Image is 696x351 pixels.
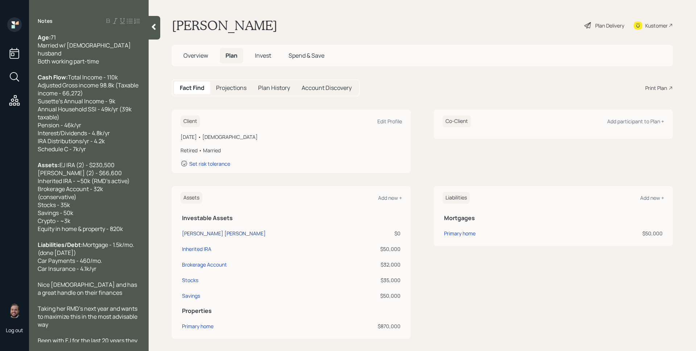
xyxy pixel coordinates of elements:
[353,322,401,330] div: $870,000
[353,276,401,284] div: $35,000
[182,276,198,284] div: Stocks
[183,51,208,59] span: Overview
[576,230,663,237] div: $50,000
[289,51,324,59] span: Spend & Save
[7,303,22,318] img: james-distasi-headshot.png
[378,194,402,201] div: Add new +
[182,245,211,253] div: Inherited IRA
[38,33,51,41] span: Age:
[182,215,401,222] h5: Investable Assets
[645,84,667,92] div: Print Plan
[353,292,401,300] div: $50,000
[38,17,53,25] label: Notes
[607,118,664,125] div: Add participant to Plan +
[172,17,277,33] h1: [PERSON_NAME]
[255,51,271,59] span: Invest
[181,192,202,204] h6: Assets
[444,215,663,222] h5: Mortgages
[38,281,138,297] span: Nice [DEMOGRAPHIC_DATA] and has a great handle on their finances
[182,322,214,330] div: Primary home
[377,118,402,125] div: Edit Profile
[182,292,200,300] div: Savings
[38,241,136,273] span: Mortgage - 1.5k/mo. (done [DATE]) Car Payments - 460/mo. Car Insurance - 4.1k/yr
[38,161,130,233] span: EJ IRA (2) - $230,500 [PERSON_NAME] (2) - $66,600 Inherited IRA - ~50k (RMD's active) Brokerage A...
[443,115,471,127] h6: Co-Client
[258,84,290,91] h5: Plan History
[640,194,664,201] div: Add new +
[38,305,138,329] span: Taking her RMD's next year and wants to maximize this in the most advisable way
[182,261,227,268] div: Brokerage Account
[182,230,266,237] div: [PERSON_NAME] [PERSON_NAME]
[6,327,23,334] div: Log out
[595,22,624,29] div: Plan Delivery
[38,161,59,169] span: Assets:
[181,146,402,154] div: Retired • Married
[353,261,401,268] div: $32,000
[302,84,352,91] h5: Account Discovery
[38,73,68,81] span: Cash Flow:
[38,241,83,249] span: Liabilities/Debt:
[225,51,237,59] span: Plan
[180,84,204,91] h5: Fact Find
[444,230,476,237] div: Primary home
[443,192,470,204] h6: Liabilities
[181,133,402,141] div: [DATE] • [DEMOGRAPHIC_DATA]
[189,160,230,167] div: Set risk tolerance
[38,73,140,153] span: Total Income - 110k Adjusted Gross income 98.8k (Taxable income - 66,272) Susette's Annual Income...
[353,245,401,253] div: $50,000
[38,33,132,65] span: 71 Married w/ [DEMOGRAPHIC_DATA] husband Both working part-time
[216,84,246,91] h5: Projections
[181,115,200,127] h6: Client
[182,307,401,314] h5: Properties
[645,22,668,29] div: Kustomer
[353,230,401,237] div: $0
